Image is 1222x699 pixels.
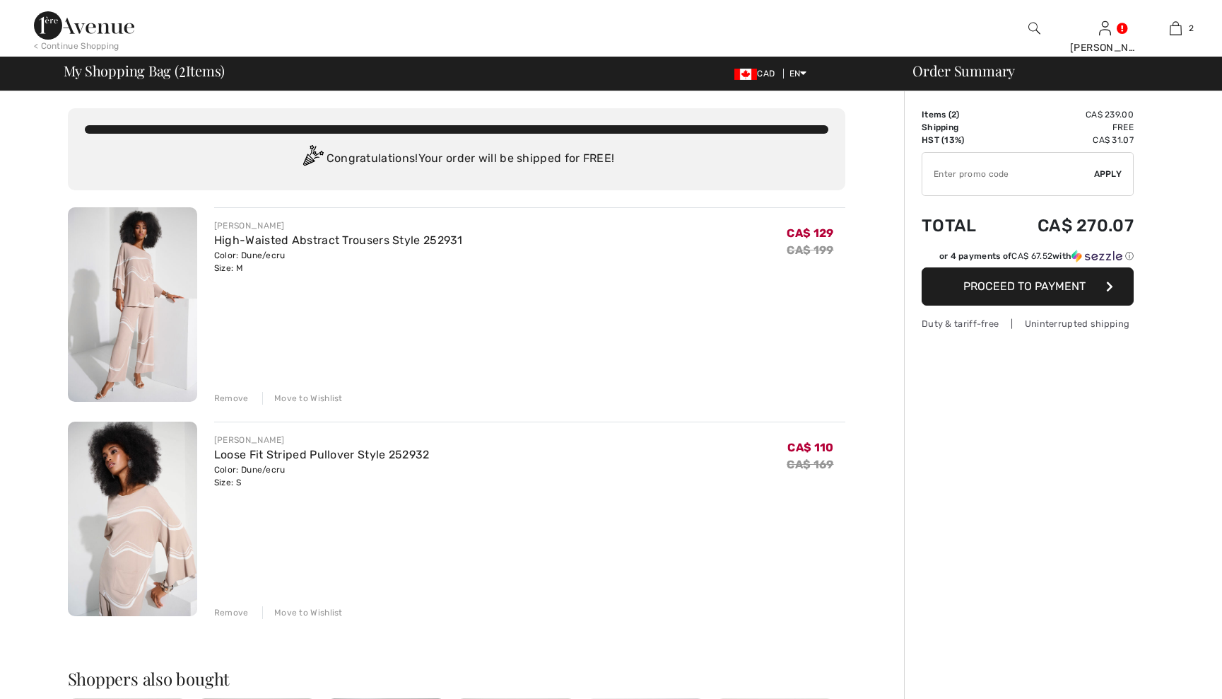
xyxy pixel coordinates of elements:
img: 1ère Avenue [34,11,134,40]
div: Remove [214,606,249,619]
s: CA$ 199 [787,243,833,257]
img: Sezzle [1071,250,1122,262]
td: HST (13%) [922,134,999,146]
img: search the website [1028,20,1040,37]
img: My Info [1099,20,1111,37]
span: CA$ 129 [787,226,833,240]
img: My Bag [1170,20,1182,37]
td: CA$ 239.00 [999,108,1134,121]
img: Loose Fit Striped Pullover Style 252932 [68,422,197,616]
div: Color: Dune/ecru Size: M [214,249,463,275]
td: CA$ 270.07 [999,202,1134,250]
s: CA$ 169 [787,458,833,471]
td: Free [999,121,1134,134]
span: Apply [1094,168,1122,180]
a: Loose Fit Striped Pullover Style 252932 [214,448,430,461]
td: CA$ 31.07 [999,134,1134,146]
img: Canadian Dollar [734,69,757,80]
h2: Shoppers also bought [68,670,845,687]
span: EN [789,69,807,79]
span: 2 [951,110,956,120]
span: CA$ 67.52 [1011,251,1052,261]
td: Shipping [922,121,999,134]
div: or 4 payments of with [939,250,1134,262]
span: Proceed to Payment [963,279,1086,293]
div: [PERSON_NAME] [214,219,463,232]
div: [PERSON_NAME] [1070,40,1139,55]
img: Congratulation2.svg [298,145,327,173]
span: My Shopping Bag ( Items) [64,64,225,78]
div: < Continue Shopping [34,40,119,52]
span: CAD [734,69,780,79]
input: Promo code [922,153,1094,195]
a: 2 [1141,20,1210,37]
span: CA$ 110 [787,441,833,454]
img: High-Waisted Abstract Trousers Style 252931 [68,207,197,402]
div: Color: Dune/ecru Size: S [214,463,430,489]
button: Proceed to Payment [922,267,1134,306]
span: 2 [179,60,186,79]
a: Sign In [1099,21,1111,35]
div: Move to Wishlist [262,606,343,619]
div: Duty & tariff-free | Uninterrupted shipping [922,317,1134,330]
td: Total [922,202,999,250]
div: Congratulations! Your order will be shipped for FREE! [85,145,828,173]
div: [PERSON_NAME] [214,434,430,446]
div: or 4 payments ofCA$ 67.52withSezzle Click to learn more about Sezzle [922,250,1134,267]
div: Order Summary [895,64,1214,78]
td: Items ( ) [922,108,999,121]
div: Move to Wishlist [262,392,343,405]
a: High-Waisted Abstract Trousers Style 252931 [214,233,463,247]
div: Remove [214,392,249,405]
span: 2 [1189,22,1194,35]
